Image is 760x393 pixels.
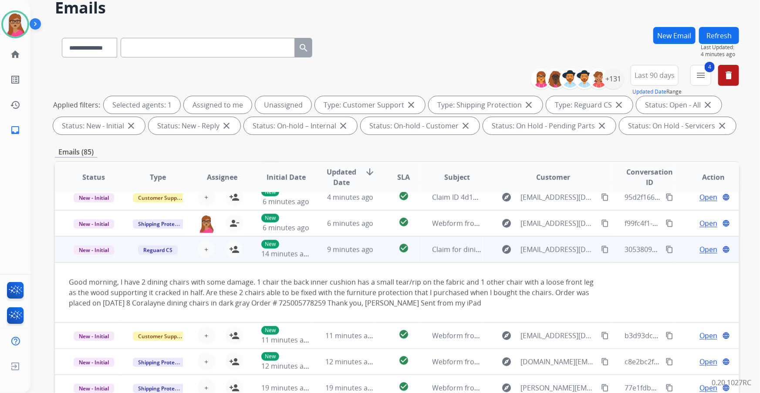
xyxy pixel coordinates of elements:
mat-icon: content_copy [665,219,673,227]
mat-icon: check_circle [399,243,409,253]
span: Assignee [207,172,237,182]
span: Webform from [EMAIL_ADDRESS][DOMAIN_NAME] on [DATE] [432,331,630,340]
mat-icon: inbox [10,125,20,135]
mat-icon: close [614,100,624,110]
mat-icon: close [338,121,348,131]
p: 0.20.1027RC [712,377,751,388]
p: New [261,352,279,361]
span: 9 minutes ago [327,245,374,254]
span: 19 minutes ago [325,383,376,393]
p: New [261,326,279,335]
span: Customer Support [133,332,189,341]
span: Open [699,330,717,341]
span: [PERSON_NAME][EMAIL_ADDRESS][DOMAIN_NAME] [521,383,597,393]
span: Type [150,172,166,182]
mat-icon: language [722,358,730,366]
mat-icon: check_circle [399,329,409,339]
mat-icon: check_circle [399,191,409,201]
mat-icon: person_add [229,383,240,393]
span: [EMAIL_ADDRESS][DOMAIN_NAME] [521,218,597,228]
span: Initial Date [267,172,306,182]
div: Type: Reguard CS [546,96,633,114]
span: New - Initial [74,384,114,393]
mat-icon: content_copy [601,332,609,339]
span: Conversation ID [625,167,674,188]
mat-icon: list_alt [10,74,20,85]
span: New - Initial [74,332,114,341]
mat-icon: language [722,219,730,227]
span: New - Initial [74,245,114,255]
span: Last 90 days [635,74,675,77]
mat-icon: close [126,121,136,131]
div: Status: On Hold - Servicers [619,117,736,134]
span: New - Initial [74,219,114,228]
mat-icon: search [298,43,309,53]
p: Applied filters: [53,100,100,110]
p: New [261,240,279,249]
span: Shipping Protection [133,358,193,367]
span: Open [699,218,717,228]
span: Status [82,172,105,182]
mat-icon: content_copy [665,384,673,392]
span: [EMAIL_ADDRESS][DOMAIN_NAME] [521,192,597,202]
div: Type: Shipping Protection [429,96,543,114]
span: 6 minutes ago [263,223,309,232]
mat-icon: content_copy [601,384,609,392]
span: 6 minutes ago [327,218,374,228]
button: + [198,188,215,206]
mat-icon: check_circle [399,381,409,392]
span: + [204,383,208,393]
mat-icon: content_copy [665,193,673,201]
span: Customer Support [133,193,189,202]
mat-icon: content_copy [601,219,609,227]
p: Emails (85) [55,147,97,158]
mat-icon: person_add [229,356,240,367]
button: Updated Date [632,88,666,95]
mat-icon: close [406,100,416,110]
span: Claim for dining chairs [432,245,506,254]
p: New [261,214,279,222]
span: [EMAIL_ADDRESS][DOMAIN_NAME] [521,330,597,341]
div: Assigned to me [184,96,252,114]
button: Refresh [699,27,739,44]
span: Open [699,192,717,202]
span: + [204,330,208,341]
mat-icon: person_remove [229,218,240,228]
span: 77e1fdb7-ed33-40e2-b0cd-2e7f4ef87e61 [625,383,755,393]
mat-icon: close [597,121,607,131]
mat-icon: home [10,49,20,60]
span: 12 minutes ago [325,357,376,366]
span: Reguard CS [138,245,178,255]
mat-icon: language [722,332,730,339]
span: + [204,244,208,255]
mat-icon: check_circle [399,355,409,366]
mat-icon: explore [502,244,512,255]
mat-icon: language [722,245,730,253]
mat-icon: check_circle [399,217,409,227]
span: Webform from [DOMAIN_NAME][EMAIL_ADDRESS][DOMAIN_NAME] on [DATE] [432,357,685,366]
span: 4 minutes ago [701,51,739,58]
mat-icon: close [524,100,534,110]
span: [EMAIL_ADDRESS][DOMAIN_NAME] [521,244,597,255]
mat-icon: language [722,384,730,392]
span: SLA [397,172,410,182]
mat-icon: arrow_downward [365,167,375,177]
mat-icon: explore [502,330,512,341]
span: f99fc4f1-4d21-4bb5-9cac-889c2e14e27a [625,218,753,228]
button: Last 90 days [631,65,679,86]
span: 19 minutes ago [261,383,312,393]
mat-icon: explore [502,192,512,202]
span: Customer [537,172,571,182]
div: Status: On-hold – Internal [244,117,357,134]
div: Status: On-hold - Customer [361,117,480,134]
mat-icon: person_add [229,244,240,255]
span: 11 minutes ago [261,335,312,345]
button: + [198,327,215,344]
mat-icon: close [717,121,727,131]
mat-icon: content_copy [665,332,673,339]
span: Open [699,383,717,393]
span: 6 minutes ago [263,197,309,206]
mat-icon: history [10,100,20,110]
span: Shipping Protection [133,219,193,228]
span: 4 minutes ago [327,192,374,202]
